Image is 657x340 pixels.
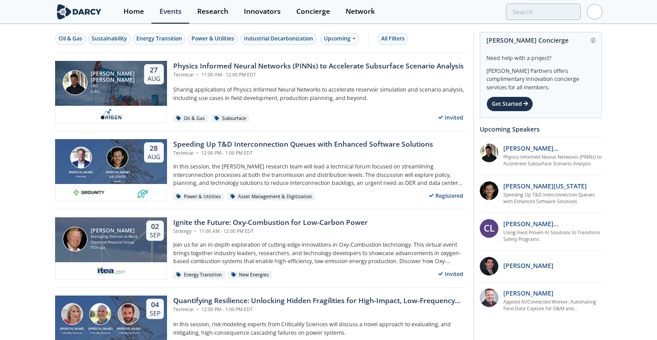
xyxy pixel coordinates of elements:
[503,261,553,270] p: [PERSON_NAME]
[118,303,139,325] img: Ross Dakin
[150,222,160,231] div: 02
[486,32,595,48] div: [PERSON_NAME] Concierge
[503,154,602,168] a: Physics Informed Neural Networks (PINNs) to Accelerate Subsurface Scenario Analysis
[173,193,224,201] div: Power & Utilities
[104,180,131,183] div: envelio
[320,33,359,45] div: Upcoming
[115,327,143,332] div: [PERSON_NAME]
[434,268,467,280] div: Invited
[92,35,127,43] div: Sustainability
[503,299,602,313] a: Applied AI/Connected Worker: Automating Field Data Capture for O&M and Construction
[227,193,315,201] div: Asset Management & Digitization
[147,75,160,83] div: Aug
[486,96,533,112] div: Get Started
[173,228,368,235] div: Strategy 11:00 AM - 12:00 PM EDT
[173,163,467,187] p: In this session, the [PERSON_NAME] research team will lead a technical forum focused on streamlin...
[191,35,234,43] div: Power & Utilities
[86,327,115,332] div: [PERSON_NAME]
[503,219,602,228] p: [PERSON_NAME][MEDICAL_DATA]
[55,4,104,20] img: logo-wide.svg
[55,217,467,280] a: Patrick Imeson [PERSON_NAME] Managing Director at Black Diamond Financial Group ITEA spa 02 Sep I...
[378,33,408,45] button: All Filters
[173,61,464,72] div: Physics Informed Neural Networks (PINNs) to Accelerate Subsurface Scenario Analysis
[346,8,375,15] div: Network
[147,153,160,161] div: Aug
[88,33,131,45] button: Sustainability
[486,48,595,62] div: Need help with a project?
[244,8,281,15] div: Innovators
[195,72,200,78] span: •
[591,38,596,43] img: information.svg
[480,288,498,307] img: 257d1208-f7de-4aa6-9675-f79dcebd2004
[150,300,160,309] div: 04
[587,4,602,20] img: Profile
[173,150,433,157] div: Technical 12:00 PM - 1:00 PM EDT
[159,8,182,15] div: Events
[240,33,317,45] button: Industrial Decarbonization
[150,231,160,239] div: Sep
[136,35,182,43] div: Energy Transition
[73,187,104,198] img: 10e008b0-193f-493d-a134-a0520e334597
[503,181,587,191] p: [PERSON_NAME][US_STATE]
[55,139,467,201] a: Brian Fitzsimons [PERSON_NAME] GridUnity Luigi Montana [PERSON_NAME][US_STATE] envelio 28 Aug Spe...
[123,8,144,15] div: Home
[89,303,111,325] img: Ben Ruddell
[91,228,138,234] div: [PERSON_NAME]
[480,257,498,276] img: 47e0ea7c-5f2f-49e4-bf12-0fca942f69fc
[86,331,115,335] div: Criticality Sciences
[296,8,330,15] div: Concierge
[173,296,467,306] div: Quantifying Resilience: Unlocking Hidden Fragilities for High-Impact, Low-Frequency (HILF) Event ...
[91,83,136,89] div: CEO
[620,304,648,331] iframe: chat widget
[91,234,138,245] div: Managing Director at Black Diamond Financial Group
[55,33,86,45] button: Oil & Gas
[59,35,82,43] div: Oil & Gas
[480,219,498,238] div: CL
[173,241,467,265] p: Join us for an in-depth exploration of cutting-edge innovations in Oxy-Combustion technology. Thi...
[486,62,595,92] div: [PERSON_NAME] Partners offers complimentary innovation concierge services for all members.
[506,4,581,20] input: Advanced Search
[96,265,127,276] img: e2203200-5b7a-4eed-a60e-128142053302
[63,227,88,252] img: Patrick Imeson
[173,306,467,313] div: Technical 12:00 PM - 1:00 PM EDT
[173,72,464,79] div: Technical 11:00 AM - 12:00 PM EDT
[115,331,143,335] div: Criticality Sciences
[197,8,228,15] div: Research
[150,309,160,317] div: Sep
[55,61,467,123] a: Ruben Rodriguez Torrado [PERSON_NAME] [PERSON_NAME] CEO [URL] 27 Aug Physics Informed Neural Netw...
[147,144,160,153] div: 28
[104,170,131,180] div: [PERSON_NAME][US_STATE]
[425,190,467,201] div: Registered
[480,181,498,200] img: 1b183925-147f-4a47-82c9-16eeeed5003c
[67,175,95,178] div: GridUnity
[58,331,87,335] div: Criticality Sciences
[211,115,250,123] div: Subsurface
[91,245,138,251] div: ITEA spa
[67,170,95,175] div: [PERSON_NAME]
[480,121,602,137] div: Upcoming Speakers
[503,192,602,206] a: Speeding Up T&D Interconnection Queues with Enhanced Software Solutions
[147,66,160,75] div: 27
[173,115,208,123] div: Oil & Gas
[195,306,200,312] span: •
[244,35,313,43] div: Industrial Decarbonization
[107,147,128,168] img: Luigi Montana
[195,150,200,156] span: •
[503,229,602,244] a: Using Field Proven AI Solutions to Transform Safety Programs
[434,112,467,123] div: Invited
[91,71,136,83] div: [PERSON_NAME] [PERSON_NAME]
[381,35,405,43] div: All Filters
[228,271,272,279] div: New Energies
[137,187,148,198] img: 336b6de1-6040-4323-9c13-5718d9811639
[58,327,87,332] div: [PERSON_NAME]
[61,303,83,325] img: Susan Ginsburg
[188,33,238,45] button: Power & Utilities
[503,288,553,298] p: [PERSON_NAME]
[173,86,467,102] p: Sharing applications of Physics Informed Neural Networks to accelerate reservoir simulation and s...
[503,144,602,153] p: [PERSON_NAME] [PERSON_NAME]
[480,144,498,162] img: 20112e9a-1f67-404a-878c-a26f1c79f5da
[63,70,88,95] img: Ruben Rodriguez Torrado
[173,139,433,150] div: Speeding Up T&D Interconnection Queues with Enhanced Software Solutions
[98,109,124,120] img: origen.ai.png
[133,33,186,45] button: Energy Transition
